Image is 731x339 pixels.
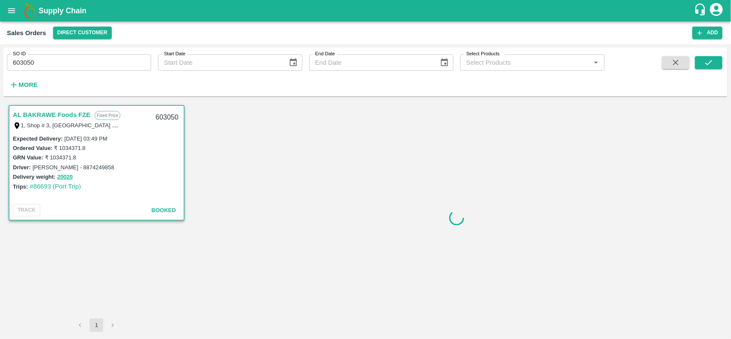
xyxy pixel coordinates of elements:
button: open drawer [2,1,21,21]
div: 603050 [150,108,183,128]
label: Delivery weight: [13,174,56,180]
p: Fixed Price [95,111,120,120]
strong: More [18,81,38,88]
label: ₹ 1034371.8 [45,154,76,161]
label: SO ID [13,51,26,57]
label: Expected Delivery : [13,135,63,142]
label: Start Date [164,51,185,57]
div: customer-support [694,3,709,18]
button: Choose date [285,54,301,71]
button: Select DC [53,27,112,39]
img: logo [21,2,39,19]
b: Supply Chain [39,6,87,15]
button: 20020 [57,172,73,182]
label: ₹ 1034371.8 [54,145,85,151]
div: account of current user [709,2,724,20]
button: Open [591,57,602,68]
label: End Date [315,51,335,57]
input: End Date [309,54,433,71]
div: Sales Orders [7,27,46,39]
a: #86693 (Port Trip) [30,183,81,190]
button: page 1 [90,318,103,332]
button: More [7,78,40,92]
button: Add [692,27,722,39]
label: [DATE] 03:49 PM [64,135,107,142]
input: Select Products [463,57,588,68]
label: Ordered Value: [13,145,52,151]
span: Booked [152,207,176,213]
label: Select Products [466,51,500,57]
label: 1, Shop # 3, [GEOGRAPHIC_DATA] – central fruits and vegetables market, , , , , [GEOGRAPHIC_DATA] [21,122,278,129]
a: Supply Chain [39,5,694,17]
input: Enter SO ID [7,54,151,71]
label: [PERSON_NAME] - 8874249858 [33,164,114,171]
input: Start Date [158,54,282,71]
a: AL BAKRAWE Foods FZE [13,109,90,120]
label: Trips: [13,183,28,190]
nav: pagination navigation [72,318,121,332]
label: Driver: [13,164,31,171]
button: Choose date [436,54,453,71]
label: GRN Value: [13,154,43,161]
